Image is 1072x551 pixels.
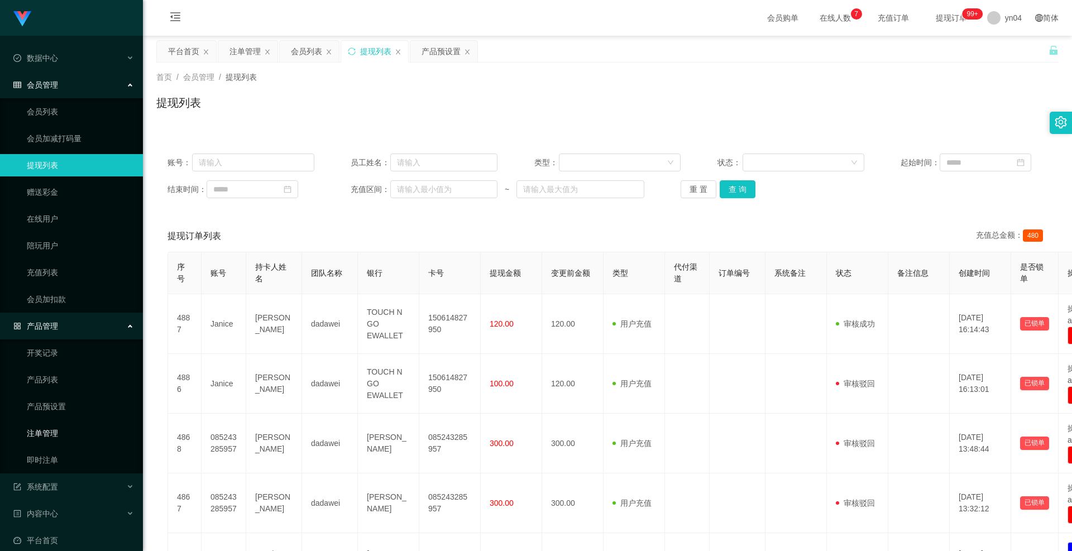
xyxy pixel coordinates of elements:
td: [PERSON_NAME] [246,354,302,414]
td: 085243285957 [202,414,246,473]
span: 用户充值 [612,499,652,507]
a: 在线用户 [27,208,134,230]
i: 图标: table [13,81,21,89]
span: 充值区间： [351,184,390,195]
td: [DATE] 16:13:01 [950,354,1011,414]
span: 银行 [367,269,382,277]
i: 图标: unlock [1049,45,1059,55]
i: 图标: close [203,49,209,55]
sup: 7 [851,8,862,20]
a: 会员加扣款 [27,288,134,310]
span: 提现订单列表 [167,229,221,243]
div: 平台首页 [168,41,199,62]
div: 会员列表 [291,41,322,62]
td: dadawei [302,414,358,473]
span: 创建时间 [959,269,990,277]
span: / [176,73,179,82]
span: 系统配置 [13,482,58,491]
a: 产品列表 [27,368,134,391]
span: 提现列表 [226,73,257,82]
h1: 提现列表 [156,94,201,111]
span: 提现金额 [490,269,521,277]
input: 请输入最小值为 [390,180,497,198]
span: 类型 [612,269,628,277]
input: 请输入 [390,154,497,171]
span: 480 [1023,229,1043,242]
td: [PERSON_NAME] [358,473,419,533]
i: 图标: menu-fold [156,1,194,36]
td: TOUCH N GO EWALLET [358,354,419,414]
span: 持卡人姓名 [255,262,286,283]
span: 审核成功 [836,319,875,328]
span: 产品管理 [13,322,58,330]
span: 备注信息 [897,269,929,277]
span: 在线人数 [814,14,856,22]
span: 审核驳回 [836,379,875,388]
a: 产品预设置 [27,395,134,418]
td: 085243285957 [419,414,481,473]
i: 图标: down [851,159,858,167]
span: 首页 [156,73,172,82]
button: 已锁单 [1020,496,1049,510]
td: 4887 [168,294,202,354]
i: 图标: close [264,49,271,55]
span: 系统备注 [774,269,806,277]
td: TOUCH N GO EWALLET [358,294,419,354]
input: 请输入最大值为 [516,180,644,198]
span: 300.00 [490,439,514,448]
td: Janice [202,354,246,414]
span: 类型： [534,157,559,169]
img: logo.9652507e.png [13,11,31,27]
td: Janice [202,294,246,354]
span: 状态 [836,269,851,277]
a: 提现列表 [27,154,134,176]
a: 会员加减打码量 [27,127,134,150]
td: 150614827950 [419,354,481,414]
div: 充值总金额： [976,229,1047,243]
i: 图标: setting [1055,116,1067,128]
button: 已锁单 [1020,377,1049,390]
button: 查 询 [720,180,755,198]
span: / [219,73,221,82]
i: 图标: check-circle-o [13,54,21,62]
span: 审核驳回 [836,439,875,448]
a: 陪玩用户 [27,234,134,257]
td: 4868 [168,414,202,473]
i: 图标: appstore-o [13,322,21,330]
td: 300.00 [542,473,604,533]
span: 账号： [167,157,192,169]
button: 重 置 [681,180,716,198]
button: 已锁单 [1020,317,1049,330]
a: 即时注单 [27,449,134,471]
i: 图标: close [464,49,471,55]
td: [DATE] 16:14:43 [950,294,1011,354]
sup: 304 [962,8,982,20]
span: 状态： [717,157,743,169]
td: 4867 [168,473,202,533]
td: 085243285957 [202,473,246,533]
span: 是否锁单 [1020,262,1044,283]
td: 150614827950 [419,294,481,354]
span: 团队名称 [311,269,342,277]
i: 图标: calendar [1017,159,1025,166]
span: 起始时间： [901,157,940,169]
a: 开奖记录 [27,342,134,364]
span: 充值订单 [872,14,915,22]
i: 图标: profile [13,510,21,518]
div: 提现列表 [360,41,391,62]
td: 120.00 [542,294,604,354]
span: ~ [497,184,516,195]
span: 120.00 [490,319,514,328]
input: 请输入 [192,154,314,171]
span: 300.00 [490,499,514,507]
p: 7 [854,8,858,20]
a: 会员列表 [27,100,134,123]
button: 已锁单 [1020,437,1049,450]
i: 图标: down [667,159,674,167]
td: 120.00 [542,354,604,414]
i: 图标: close [395,49,401,55]
span: 会员管理 [13,80,58,89]
td: 300.00 [542,414,604,473]
span: 会员管理 [183,73,214,82]
span: 用户充值 [612,319,652,328]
